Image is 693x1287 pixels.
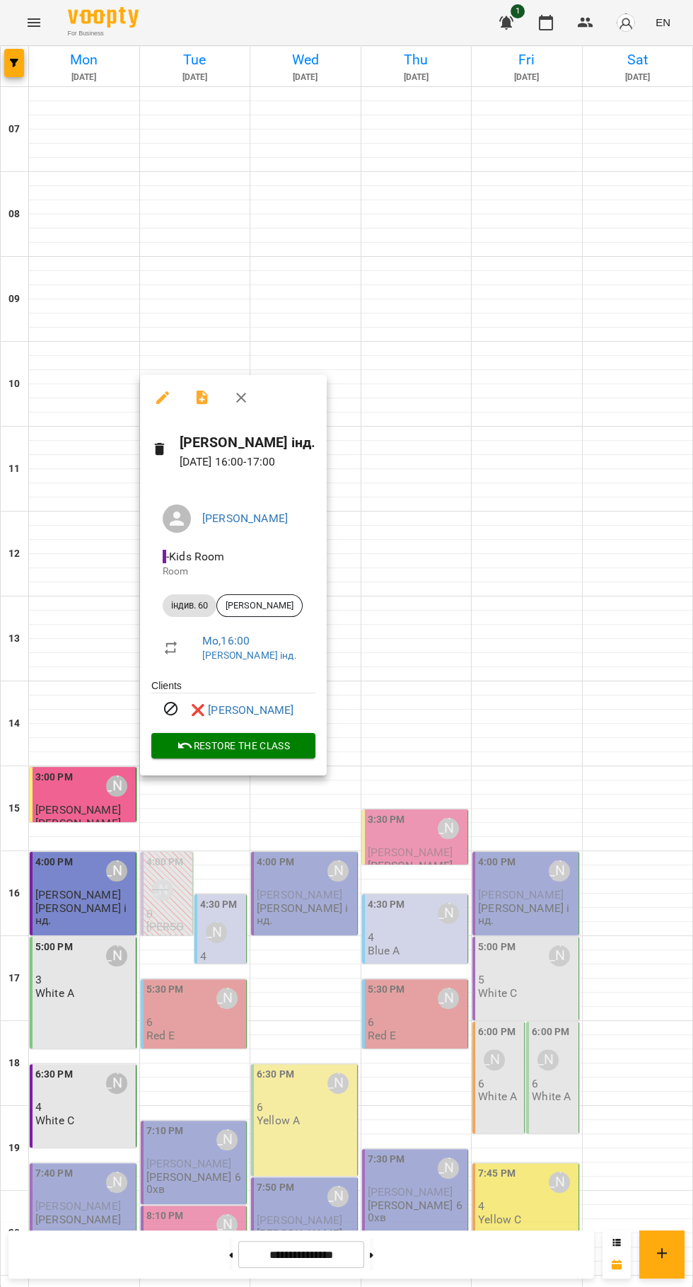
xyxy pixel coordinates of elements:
button: Restore the class [151,733,315,758]
span: індив. 60 [163,599,216,612]
a: [PERSON_NAME] інд. [202,650,297,661]
svg: Visit canceled [163,700,180,717]
a: ❌ [PERSON_NAME] [191,702,293,719]
span: [PERSON_NAME] [217,599,302,612]
span: - Kids Room [163,550,228,563]
p: Room [163,565,304,579]
a: Mo , 16:00 [202,634,250,647]
ul: Clients [151,679,315,733]
span: Restore the class [163,737,304,754]
h6: [PERSON_NAME] інд. [180,432,316,454]
p: [DATE] 16:00 - 17:00 [180,454,316,471]
a: [PERSON_NAME] [202,512,288,525]
div: [PERSON_NAME] [216,594,303,617]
